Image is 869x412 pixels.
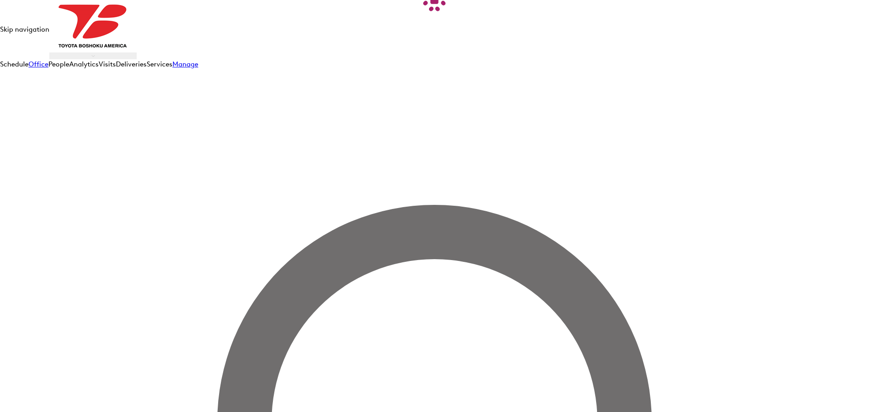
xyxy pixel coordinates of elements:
a: Services [147,60,172,68]
a: Visits [99,60,116,68]
a: Analytics [69,60,99,68]
a: Office [29,60,48,68]
a: People [48,60,69,68]
a: Deliveries [116,60,147,68]
a: Manage [172,60,198,68]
